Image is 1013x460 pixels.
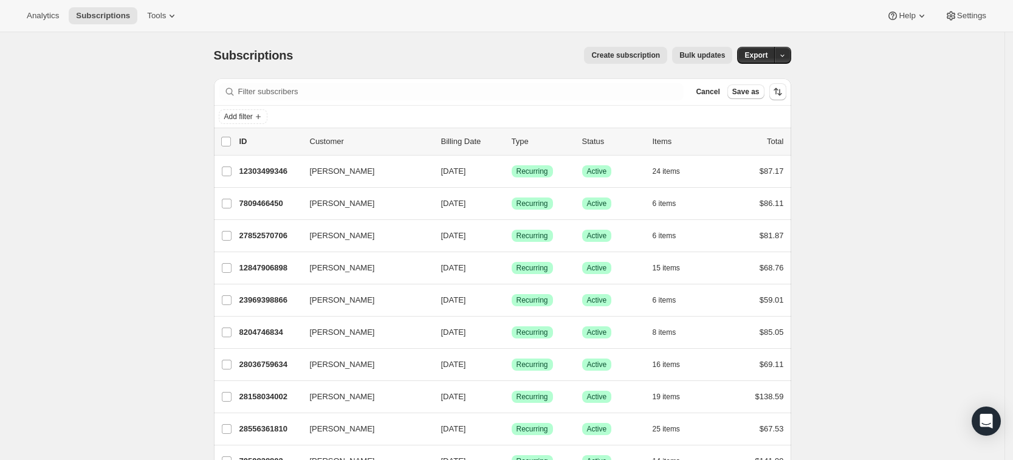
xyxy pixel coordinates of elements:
[957,11,986,21] span: Settings
[760,263,784,272] span: $68.76
[760,231,784,240] span: $81.87
[310,197,375,210] span: [PERSON_NAME]
[310,262,375,274] span: [PERSON_NAME]
[517,424,548,434] span: Recurring
[239,195,784,212] div: 7809466450[PERSON_NAME][DATE]SuccessRecurringSuccessActive6 items$86.11
[239,165,300,177] p: 12303499346
[587,392,607,402] span: Active
[653,199,676,208] span: 6 items
[653,328,676,337] span: 8 items
[224,112,253,122] span: Add filter
[239,388,784,405] div: 28158034002[PERSON_NAME][DATE]SuccessRecurringSuccessActive19 items$138.59
[653,231,676,241] span: 6 items
[239,356,784,373] div: 28036759634[PERSON_NAME][DATE]SuccessRecurringSuccessActive16 items$69.11
[653,324,690,341] button: 8 items
[653,259,693,276] button: 15 items
[303,387,424,407] button: [PERSON_NAME]
[691,84,724,99] button: Cancel
[441,360,466,369] span: [DATE]
[303,290,424,310] button: [PERSON_NAME]
[587,360,607,369] span: Active
[219,109,267,124] button: Add filter
[310,294,375,306] span: [PERSON_NAME]
[512,136,572,148] div: Type
[239,163,784,180] div: 12303499346[PERSON_NAME][DATE]SuccessRecurringSuccessActive24 items$87.17
[239,197,300,210] p: 7809466450
[769,83,786,100] button: Sort the results
[239,136,784,148] div: IDCustomerBilling DateTypeStatusItemsTotal
[140,7,185,24] button: Tools
[441,263,466,272] span: [DATE]
[653,424,680,434] span: 25 items
[760,360,784,369] span: $69.11
[517,360,548,369] span: Recurring
[239,262,300,274] p: 12847906898
[441,199,466,208] span: [DATE]
[587,199,607,208] span: Active
[587,328,607,337] span: Active
[760,199,784,208] span: $86.11
[653,360,680,369] span: 16 items
[653,195,690,212] button: 6 items
[760,328,784,337] span: $85.05
[972,407,1001,436] div: Open Intercom Messenger
[591,50,660,60] span: Create subscription
[517,295,548,305] span: Recurring
[239,391,300,403] p: 28158034002
[310,391,375,403] span: [PERSON_NAME]
[899,11,915,21] span: Help
[653,295,676,305] span: 6 items
[760,424,784,433] span: $67.53
[517,328,548,337] span: Recurring
[653,136,713,148] div: Items
[310,165,375,177] span: [PERSON_NAME]
[584,47,667,64] button: Create subscription
[303,162,424,181] button: [PERSON_NAME]
[303,194,424,213] button: [PERSON_NAME]
[653,166,680,176] span: 24 items
[653,421,693,438] button: 25 items
[310,230,375,242] span: [PERSON_NAME]
[672,47,732,64] button: Bulk updates
[147,11,166,21] span: Tools
[238,83,684,100] input: Filter subscribers
[653,356,693,373] button: 16 items
[755,392,784,401] span: $138.59
[303,226,424,245] button: [PERSON_NAME]
[239,136,300,148] p: ID
[214,49,294,62] span: Subscriptions
[517,392,548,402] span: Recurring
[653,392,680,402] span: 19 items
[587,166,607,176] span: Active
[239,294,300,306] p: 23969398866
[69,7,137,24] button: Subscriptions
[517,166,548,176] span: Recurring
[727,84,764,99] button: Save as
[760,166,784,176] span: $87.17
[19,7,66,24] button: Analytics
[239,421,784,438] div: 28556361810[PERSON_NAME][DATE]SuccessRecurringSuccessActive25 items$67.53
[938,7,994,24] button: Settings
[303,323,424,342] button: [PERSON_NAME]
[679,50,725,60] span: Bulk updates
[879,7,935,24] button: Help
[76,11,130,21] span: Subscriptions
[760,295,784,304] span: $59.01
[303,419,424,439] button: [PERSON_NAME]
[653,227,690,244] button: 6 items
[239,230,300,242] p: 27852570706
[441,295,466,304] span: [DATE]
[441,328,466,337] span: [DATE]
[744,50,767,60] span: Export
[582,136,643,148] p: Status
[310,423,375,435] span: [PERSON_NAME]
[27,11,59,21] span: Analytics
[303,355,424,374] button: [PERSON_NAME]
[587,231,607,241] span: Active
[587,295,607,305] span: Active
[441,392,466,401] span: [DATE]
[310,359,375,371] span: [PERSON_NAME]
[239,326,300,338] p: 8204746834
[587,424,607,434] span: Active
[517,263,548,273] span: Recurring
